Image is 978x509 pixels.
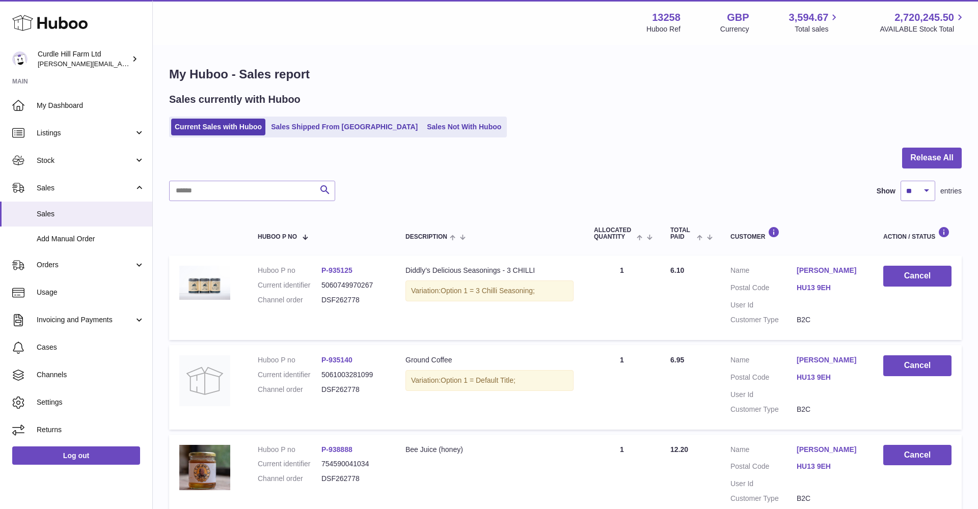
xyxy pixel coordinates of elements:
dt: Customer Type [730,405,797,414]
label: Show [877,186,895,196]
h1: My Huboo - Sales report [169,66,962,82]
a: [PERSON_NAME] [797,266,863,275]
button: Release All [902,148,962,168]
a: P-935125 [321,266,352,274]
td: 1 [584,345,660,430]
dt: Name [730,266,797,278]
div: Bee Juice (honey) [405,445,574,455]
span: Settings [37,398,145,407]
div: Variation: [405,370,574,391]
strong: GBP [727,11,749,24]
span: 2,720,245.50 [894,11,954,24]
td: 1 [584,256,660,340]
dt: Postal Code [730,373,797,385]
dt: Huboo P no [258,355,321,365]
button: Cancel [883,355,952,376]
dt: Current identifier [258,370,321,380]
a: P-938888 [321,445,352,454]
span: ALLOCATED Quantity [594,227,634,240]
dt: Current identifier [258,280,321,290]
dd: DSF262778 [321,385,385,394]
span: 6.95 [670,356,684,364]
span: Option 1 = Default Title; [441,376,515,384]
div: Action / Status [883,227,952,240]
span: Returns [37,425,145,435]
a: [PERSON_NAME] [797,355,863,365]
dd: 5060749970267 [321,280,385,290]
dd: B2C [797,315,863,325]
dt: User Id [730,390,797,400]
div: Diddly’s Delicious Seasonings - 3 CHILLI [405,266,574,275]
a: 3,594.67 Total sales [789,11,840,34]
span: Huboo P no [258,234,297,240]
dd: DSF262778 [321,295,385,305]
div: Customer [730,227,863,240]
span: 12.20 [670,445,688,454]
dd: 5061003281099 [321,370,385,380]
span: Orders [37,260,134,270]
span: 3,594.67 [789,11,829,24]
span: Add Manual Order [37,234,145,244]
img: 1705932916.jpg [179,445,230,490]
span: Description [405,234,447,240]
span: Usage [37,288,145,297]
dd: 754590041034 [321,459,385,469]
img: no-photo.jpg [179,355,230,406]
dt: User Id [730,479,797,489]
dt: User Id [730,300,797,310]
a: [PERSON_NAME] [797,445,863,455]
a: Current Sales with Huboo [171,119,265,135]
dt: Postal Code [730,462,797,474]
span: entries [940,186,962,196]
dd: B2C [797,405,863,414]
span: Stock [37,156,134,165]
a: Sales Shipped From [GEOGRAPHIC_DATA] [267,119,421,135]
div: Variation: [405,280,574,301]
dt: Current identifier [258,459,321,469]
dt: Channel order [258,385,321,394]
dt: Channel order [258,474,321,484]
span: AVAILABLE Stock Total [880,24,966,34]
a: Sales Not With Huboo [423,119,505,135]
a: HU13 9EH [797,462,863,471]
a: HU13 9EH [797,373,863,382]
a: Log out [12,446,140,465]
span: Sales [37,183,134,193]
div: Ground Coffee [405,355,574,365]
span: Sales [37,209,145,219]
dd: B2C [797,494,863,503]
dt: Name [730,445,797,457]
dd: DSF262778 [321,474,385,484]
span: [PERSON_NAME][EMAIL_ADDRESS][DOMAIN_NAME] [38,60,204,68]
span: Option 1 = 3 Chilli Seasoning; [441,287,535,295]
img: charlotte@diddlysquatfarmshop.com [12,51,28,67]
a: 2,720,245.50 AVAILABLE Stock Total [880,11,966,34]
a: P-935140 [321,356,352,364]
div: Huboo Ref [646,24,681,34]
span: Total paid [670,227,694,240]
dt: Postal Code [730,283,797,295]
dt: Customer Type [730,315,797,325]
a: HU13 9EH [797,283,863,293]
button: Cancel [883,266,952,287]
span: Total sales [795,24,840,34]
h2: Sales currently with Huboo [169,93,301,106]
button: Cancel [883,445,952,466]
span: Cases [37,343,145,352]
span: 6.10 [670,266,684,274]
div: Curdle Hill Farm Ltd [38,49,129,69]
span: Channels [37,370,145,380]
dt: Channel order [258,295,321,305]
dt: Huboo P no [258,445,321,455]
dt: Huboo P no [258,266,321,275]
dt: Name [730,355,797,367]
strong: 13258 [652,11,681,24]
span: My Dashboard [37,101,145,110]
span: Listings [37,128,134,138]
span: Invoicing and Payments [37,315,134,325]
img: EOB_7368EOB.jpg [179,266,230,300]
div: Currency [720,24,749,34]
dt: Customer Type [730,494,797,503]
